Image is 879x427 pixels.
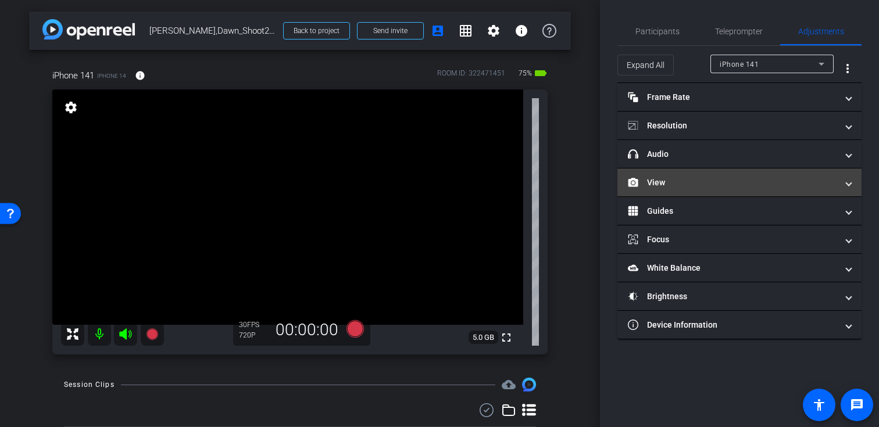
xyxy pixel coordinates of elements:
mat-icon: fullscreen [499,331,513,345]
span: 5.0 GB [469,331,498,345]
mat-icon: grid_on [459,24,473,38]
mat-expansion-panel-header: Resolution [617,112,862,139]
span: Participants [635,27,680,35]
mat-expansion-panel-header: Frame Rate [617,83,862,111]
button: More Options for Adjustments Panel [834,55,862,82]
span: 75% [517,64,534,82]
mat-expansion-panel-header: Guides [617,197,862,225]
mat-panel-title: Audio [628,148,837,160]
span: iPhone 141 [52,69,94,82]
mat-panel-title: View [628,177,837,189]
span: FPS [247,321,259,329]
mat-panel-title: Frame Rate [628,91,837,103]
span: Expand All [627,54,664,76]
mat-icon: more_vert [841,62,855,76]
mat-panel-title: Device Information [628,319,837,331]
mat-icon: accessibility [812,398,826,412]
mat-expansion-panel-header: Device Information [617,311,862,339]
img: app-logo [42,19,135,40]
button: Send invite [357,22,424,40]
button: Back to project [283,22,350,40]
span: Send invite [373,26,408,35]
span: iPhone 14 [97,71,126,80]
mat-icon: settings [63,101,79,114]
div: ROOM ID: 322471451 [437,68,505,85]
div: Session Clips [64,379,115,390]
span: Adjustments [798,27,844,35]
mat-icon: message [850,398,864,412]
div: 30 [239,320,268,329]
span: Destinations for your clips [502,378,516,392]
mat-expansion-panel-header: Brightness [617,282,862,310]
mat-icon: info [135,70,145,81]
div: 720P [239,331,268,340]
mat-icon: settings [487,24,501,38]
mat-panel-title: Guides [628,205,837,217]
mat-expansion-panel-header: Audio [617,140,862,168]
mat-icon: battery_std [534,66,548,80]
mat-expansion-panel-header: Focus [617,225,862,253]
mat-panel-title: White Balance [628,262,837,274]
mat-panel-title: Focus [628,234,837,246]
span: Teleprompter [715,27,763,35]
img: Session clips [522,378,536,392]
mat-icon: cloud_upload [502,378,516,392]
mat-expansion-panel-header: View [617,168,862,196]
button: Expand All [617,55,674,76]
mat-panel-title: Resolution [628,120,837,132]
div: 00:00:00 [268,320,346,340]
mat-panel-title: Brightness [628,290,837,303]
span: Back to project [294,27,340,35]
span: iPhone 141 [720,60,759,69]
mat-expansion-panel-header: White Balance [617,254,862,282]
span: [PERSON_NAME],Dawn_Shoot21_09192025 [149,19,276,42]
mat-icon: account_box [431,24,445,38]
mat-icon: info [514,24,528,38]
